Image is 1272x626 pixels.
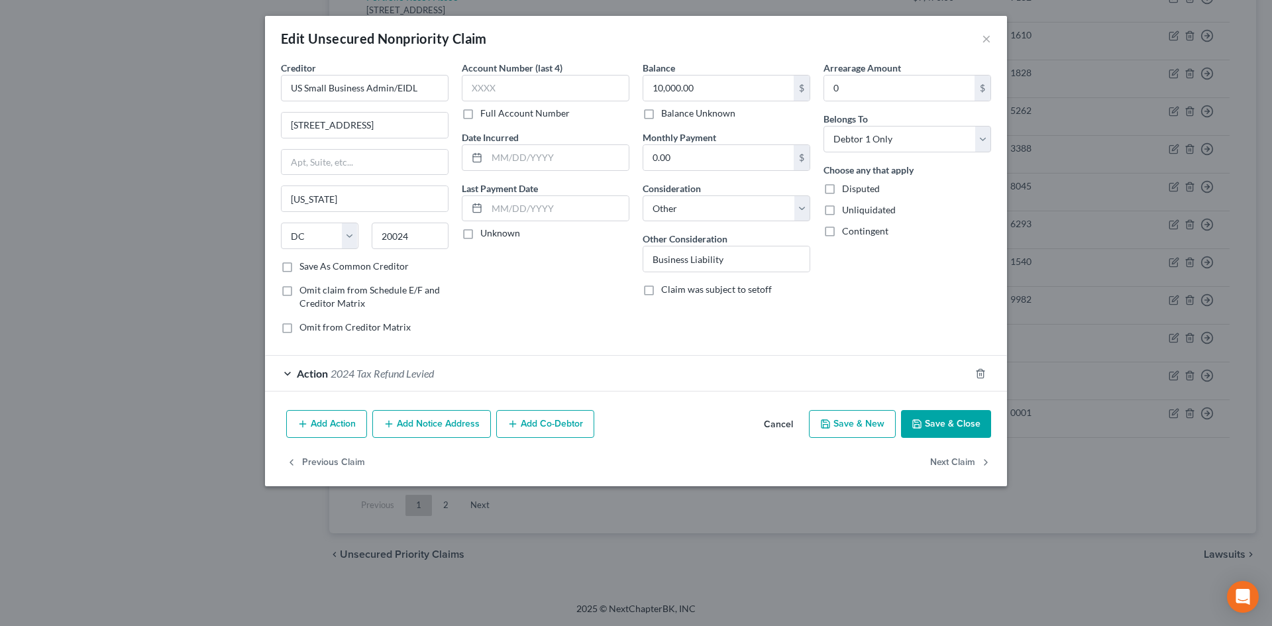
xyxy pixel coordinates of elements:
button: Add Action [286,410,367,438]
input: Apt, Suite, etc... [282,150,448,175]
div: Edit Unsecured Nonpriority Claim [281,29,487,48]
input: Specify... [643,246,810,272]
input: Enter address... [282,113,448,138]
div: $ [794,145,810,170]
label: Consideration [643,182,701,195]
button: Previous Claim [286,448,365,476]
button: Save & New [809,410,896,438]
span: Unliquidated [842,204,896,215]
label: Last Payment Date [462,182,538,195]
input: 0.00 [824,76,975,101]
input: Search creditor by name... [281,75,449,101]
label: Full Account Number [480,107,570,120]
label: Balance Unknown [661,107,735,120]
span: Contingent [842,225,888,236]
input: MM/DD/YYYY [487,196,629,221]
button: Add Co-Debtor [496,410,594,438]
label: Balance [643,61,675,75]
div: Open Intercom Messenger [1227,581,1259,613]
button: Next Claim [930,448,991,476]
span: Omit from Creditor Matrix [299,321,411,333]
input: 0.00 [643,145,794,170]
span: 2024 Tax Refund Levied [331,367,434,380]
input: XXXX [462,75,629,101]
span: Action [297,367,328,380]
span: Disputed [842,183,880,194]
span: Omit claim from Schedule E/F and Creditor Matrix [299,284,440,309]
input: MM/DD/YYYY [487,145,629,170]
label: Other Consideration [643,232,727,246]
label: Date Incurred [462,130,519,144]
label: Arrearage Amount [823,61,901,75]
input: Enter zip... [372,223,449,249]
label: Save As Common Creditor [299,260,409,273]
span: Creditor [281,62,316,74]
label: Choose any that apply [823,163,914,177]
span: Belongs To [823,113,868,125]
div: $ [975,76,990,101]
button: Cancel [753,411,804,438]
span: Claim was subject to setoff [661,284,772,295]
div: $ [794,76,810,101]
button: × [982,30,991,46]
label: Unknown [480,227,520,240]
input: 0.00 [643,76,794,101]
button: Save & Close [901,410,991,438]
label: Monthly Payment [643,130,716,144]
label: Account Number (last 4) [462,61,562,75]
button: Add Notice Address [372,410,491,438]
input: Enter city... [282,186,448,211]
